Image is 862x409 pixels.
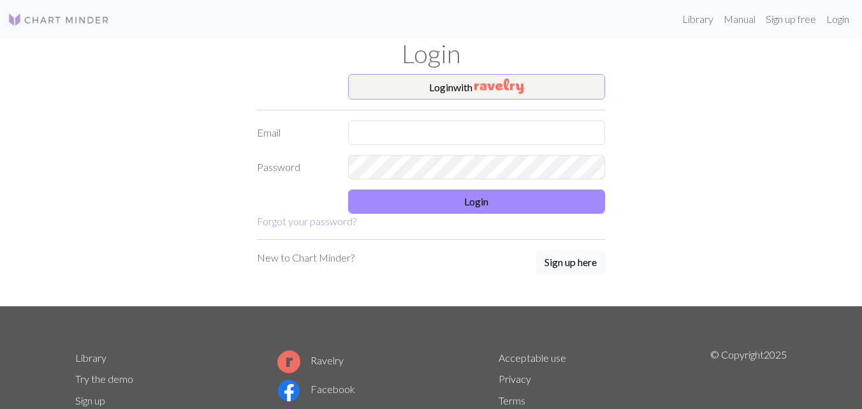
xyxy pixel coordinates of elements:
a: Privacy [499,373,531,385]
img: Ravelry logo [277,350,300,373]
img: Facebook logo [277,379,300,402]
p: New to Chart Minder? [257,250,354,265]
a: Terms [499,394,525,406]
button: Login [348,190,606,214]
a: Sign up here [536,250,605,276]
button: Sign up here [536,250,605,274]
a: Library [677,6,719,32]
a: Login [821,6,854,32]
a: Library [75,352,106,364]
label: Password [249,155,340,179]
a: Try the demo [75,373,133,385]
a: Ravelry [277,354,344,366]
a: Sign up [75,394,105,406]
img: Ravelry [474,78,523,94]
a: Facebook [277,383,355,395]
button: Loginwith [348,74,606,100]
label: Email [249,121,340,145]
h1: Login [68,38,794,69]
a: Sign up free [761,6,821,32]
a: Acceptable use [499,352,566,364]
a: Manual [719,6,761,32]
a: Forgot your password? [257,215,356,227]
img: Logo [8,12,110,27]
